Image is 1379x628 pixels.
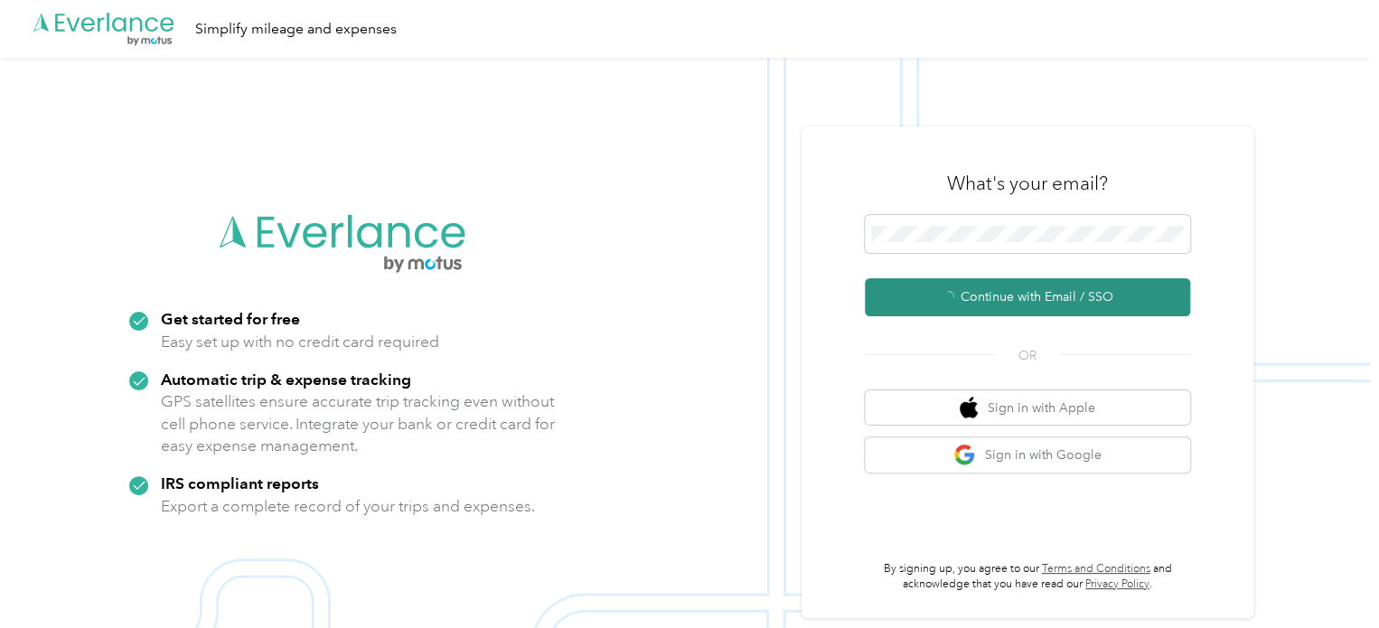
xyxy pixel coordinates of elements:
[865,278,1190,316] button: Continue with Email / SSO
[865,437,1190,473] button: google logoSign in with Google
[953,444,976,466] img: google logo
[161,390,556,457] p: GPS satellites ensure accurate trip tracking even without cell phone service. Integrate your bank...
[161,370,411,389] strong: Automatic trip & expense tracking
[195,18,397,41] div: Simplify mileage and expenses
[960,397,978,419] img: apple logo
[865,390,1190,426] button: apple logoSign in with Apple
[161,331,439,353] p: Easy set up with no credit card required
[865,561,1190,593] p: By signing up, you agree to our and acknowledge that you have read our .
[161,495,535,518] p: Export a complete record of your trips and expenses.
[161,309,300,328] strong: Get started for free
[1042,562,1150,576] a: Terms and Conditions
[1085,577,1149,591] a: Privacy Policy
[161,473,319,492] strong: IRS compliant reports
[947,171,1108,196] h3: What's your email?
[996,346,1059,365] span: OR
